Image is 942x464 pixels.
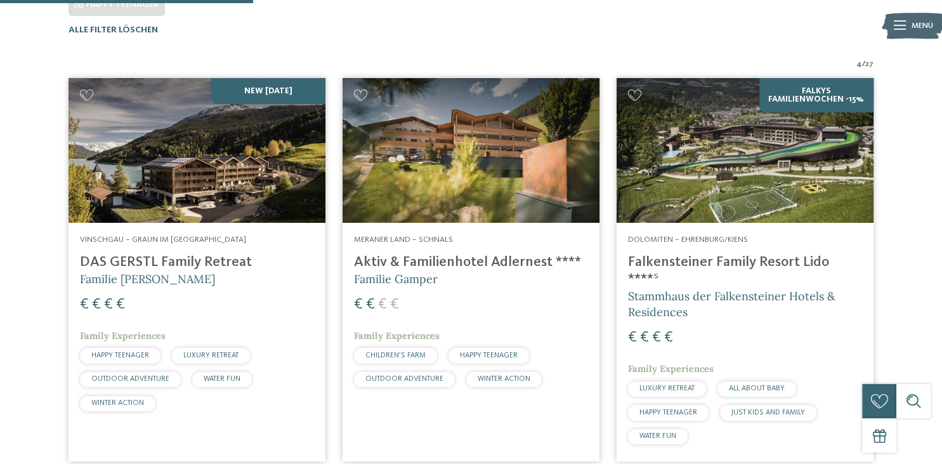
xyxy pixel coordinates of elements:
img: Familienhotels gesucht? Hier findet ihr die besten! [617,78,873,223]
span: Alle Filter löschen [69,25,158,34]
img: Aktiv & Familienhotel Adlernest **** [343,78,599,223]
span: Family Experiences [628,363,714,375]
span: € [378,297,387,312]
span: € [92,297,101,312]
span: Dolomiten – Ehrenburg/Kiens [628,235,748,244]
span: € [80,297,89,312]
span: € [366,297,375,312]
span: HAPPY TEENAGER [639,409,697,416]
a: Familienhotels gesucht? Hier findet ihr die besten! Meraner Land – Schnals Aktiv & Familienhotel ... [343,78,599,461]
span: Stammhaus der Falkensteiner Hotels & Residences [628,289,835,319]
span: LUXURY RETREAT [639,385,695,392]
span: WATER FUN [639,432,676,440]
span: € [116,297,125,312]
span: HAPPY TEENAGER [91,352,149,359]
span: / [862,58,865,70]
h4: Aktiv & Familienhotel Adlernest **** [354,254,588,271]
span: Meraner Land – Schnals [354,235,453,244]
span: € [640,330,649,345]
h4: DAS GERSTL Family Retreat [80,254,314,271]
span: 4 [856,58,862,70]
span: CHILDREN’S FARM [365,352,426,359]
img: Familienhotels gesucht? Hier findet ihr die besten! [69,78,325,223]
span: € [354,297,363,312]
span: Family Experiences [354,330,440,341]
span: € [652,330,661,345]
h4: Falkensteiner Family Resort Lido ****ˢ [628,254,862,288]
span: Familie Gamper [354,272,438,286]
span: € [390,297,399,312]
span: JUST KIDS AND FAMILY [731,409,805,416]
span: WATER FUN [204,375,240,383]
span: € [104,297,113,312]
a: Familienhotels gesucht? Hier findet ihr die besten! Falkys Familienwochen -15% Dolomiten – Ehrenb... [617,78,873,461]
span: € [664,330,673,345]
span: OUTDOOR ADVENTURE [365,375,443,383]
span: LUXURY RETREAT [183,352,239,359]
span: WINTER ACTION [91,399,144,407]
span: € [628,330,637,345]
span: Vinschgau – Graun im [GEOGRAPHIC_DATA] [80,235,246,244]
span: HAPPY TEENAGER [460,352,518,359]
span: ALL ABOUT BABY [729,385,785,392]
span: Familie [PERSON_NAME] [80,272,215,286]
span: 27 [865,58,873,70]
span: Family Experiences [80,330,166,341]
span: WINTER ACTION [478,375,530,383]
span: OUTDOOR ADVENTURE [91,375,169,383]
a: Familienhotels gesucht? Hier findet ihr die besten! NEW [DATE] Vinschgau – Graun im [GEOGRAPHIC_D... [69,78,325,461]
